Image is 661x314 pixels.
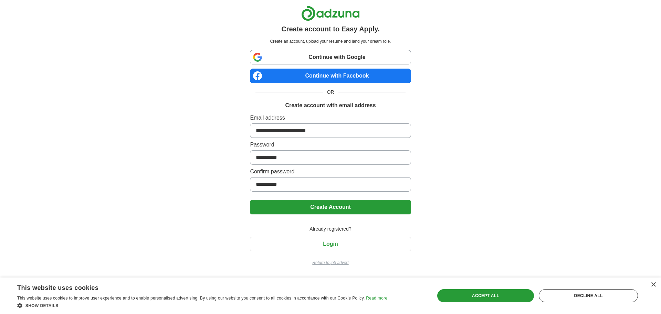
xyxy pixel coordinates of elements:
label: Confirm password [250,168,411,176]
label: Password [250,141,411,149]
img: Adzuna logo [301,6,360,21]
p: Create an account, upload your resume and land your dream role. [251,38,409,44]
span: This website uses cookies to improve user experience and to enable personalised advertising. By u... [17,296,365,301]
h1: Create account with email address [285,101,376,110]
a: Return to job advert [250,260,411,266]
div: Accept all [437,289,534,302]
span: Already registered? [305,225,355,233]
h1: Create account to Easy Apply. [281,24,380,34]
button: Login [250,237,411,251]
div: Show details [17,302,387,309]
a: Continue with Google [250,50,411,64]
button: Create Account [250,200,411,214]
div: Decline all [539,289,638,302]
label: Email address [250,114,411,122]
a: Continue with Facebook [250,69,411,83]
div: This website uses cookies [17,282,370,292]
span: Show details [25,303,59,308]
span: OR [323,89,338,96]
a: Read more, opens a new window [366,296,387,301]
div: Close [651,282,656,287]
a: Login [250,241,411,247]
